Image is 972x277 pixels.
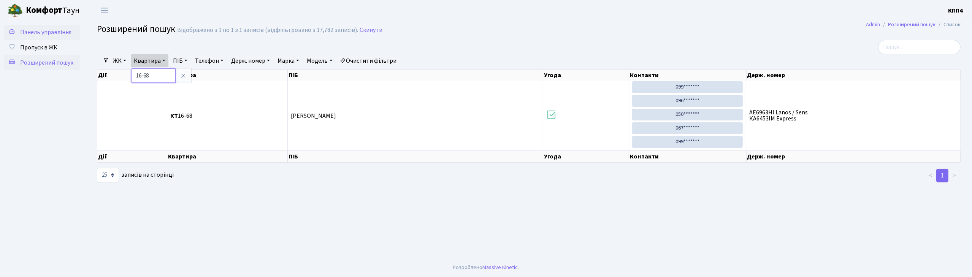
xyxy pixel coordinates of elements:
[304,54,335,67] a: Модель
[747,151,961,162] th: Держ. номер
[177,27,358,34] div: Відображено з 1 по 1 з 1 записів (відфільтровано з 17,782 записів).
[167,151,288,162] th: Квартира
[167,70,288,81] th: Квартира
[360,27,382,34] a: Скинути
[192,54,227,67] a: Телефон
[274,54,302,67] a: Марка
[110,54,129,67] a: ЖК
[543,70,629,81] th: Угода
[97,168,174,182] label: записів на сторінці
[26,4,62,16] b: Комфорт
[337,54,400,67] a: Очистити фільтри
[749,109,957,122] span: АЕ6963НІ Lanos / Sens КА6453ІМ Express
[453,263,519,272] div: Розроблено .
[4,55,80,70] a: Розширений пошук
[288,151,543,162] th: ПІБ
[543,151,629,162] th: Угода
[97,22,175,36] span: Розширений пошук
[8,3,23,18] img: logo.png
[26,4,80,17] span: Таун
[170,54,190,67] a: ПІБ
[855,17,972,33] nav: breadcrumb
[97,151,167,162] th: Дії
[629,151,747,162] th: Контакти
[948,6,963,15] a: КПП4
[888,21,936,28] a: Розширений пошук
[97,168,119,182] select: записів на сторінці
[20,43,57,52] span: Пропуск в ЖК
[483,263,518,271] a: Massive Kinetic
[4,40,80,55] a: Пропуск в ЖК
[228,54,273,67] a: Держ. номер
[629,70,747,81] th: Контакти
[288,70,543,81] th: ПІБ
[170,113,284,119] span: 16-68
[936,169,948,182] a: 1
[878,40,961,54] input: Пошук...
[131,54,168,67] a: Квартира
[20,28,71,36] span: Панель управління
[866,21,880,28] a: Admin
[20,59,73,67] span: Розширений пошук
[291,112,336,120] span: [PERSON_NAME]
[4,25,80,40] a: Панель управління
[747,70,961,81] th: Держ. номер
[170,112,178,120] b: КТ
[97,70,167,81] th: Дії
[95,4,114,17] button: Переключити навігацію
[936,21,961,29] li: Список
